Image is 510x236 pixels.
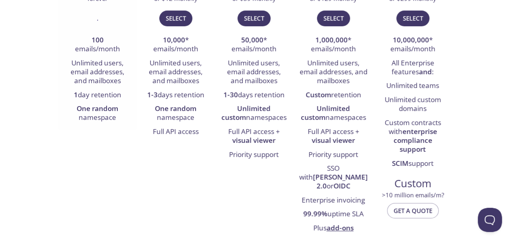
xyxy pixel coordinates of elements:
li: days retention [143,88,209,102]
li: Full API access [143,125,209,139]
li: Unlimited custom domains [380,93,446,116]
li: support [380,157,446,171]
button: Get a quote [387,203,439,218]
strong: 10,000 [163,35,185,44]
span: > 10 million emails/m? [382,191,444,199]
li: Unlimited users, email addresses, and mailboxes [221,56,287,88]
li: * emails/month [380,33,446,56]
button: Select [317,10,350,26]
li: Full API access + [221,125,287,148]
strong: One random [77,104,118,113]
li: Unlimited users, email addresses, and mailboxes [65,56,131,88]
strong: [PERSON_NAME] 2.0 [313,172,368,190]
li: day retention [65,88,131,102]
strong: 1 [74,90,78,99]
li: Priority support [299,148,368,162]
li: days retention [221,88,287,102]
strong: Custom [306,90,331,99]
li: namespaces [299,102,368,125]
strong: 1-30 [223,90,238,99]
li: Unlimited teams [380,79,446,93]
li: namespace [65,102,131,125]
strong: enterprise compliance support [393,127,437,154]
li: * emails/month [221,33,287,56]
li: * emails/month [143,33,209,56]
li: Plus [299,221,368,235]
li: Full API access + [299,125,368,148]
strong: 50,000 [241,35,263,44]
strong: One random [155,104,196,113]
button: Select [396,10,429,26]
strong: OIDC [333,181,350,190]
iframe: Help Scout Beacon - Open [478,208,502,232]
strong: visual viewer [232,136,275,145]
strong: 10,000,000 [393,35,429,44]
strong: and [419,67,432,76]
button: Select [237,10,271,26]
li: Unlimited users, email addresses, and mailboxes [299,56,368,88]
li: retention [299,88,368,102]
li: Enterprise invoicing [299,194,368,207]
strong: 1-3 [147,90,158,99]
strong: 99.99% [303,209,327,218]
li: * emails/month [299,33,368,56]
strong: visual viewer [312,136,355,145]
strong: Unlimited custom [221,104,271,122]
strong: 100 [92,35,104,44]
li: namespace [143,102,209,125]
li: Unlimited users, email addresses, and mailboxes [143,56,209,88]
li: Priority support [221,148,287,162]
span: Select [244,13,264,23]
span: Select [403,13,423,23]
a: add-ons [327,223,354,232]
button: Select [159,10,192,26]
li: namespaces [221,102,287,125]
strong: Unlimited custom [301,104,350,122]
li: Custom contracts with [380,116,446,157]
li: All Enterprise features : [380,56,446,79]
strong: SCIM [392,159,408,168]
li: emails/month [65,33,131,56]
strong: 1,000,000 [315,35,348,44]
span: Select [323,13,343,23]
span: Custom [380,177,445,190]
span: Get a quote [393,205,432,216]
li: uptime SLA [299,207,368,221]
li: SSO with or [299,162,368,194]
span: Select [166,13,186,23]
